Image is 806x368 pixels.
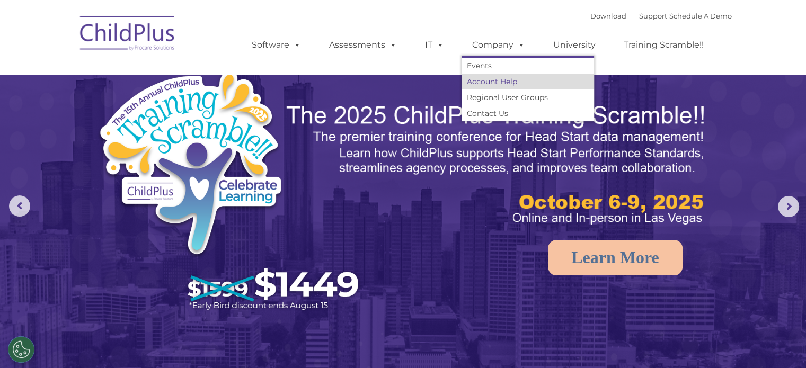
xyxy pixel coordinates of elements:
a: Schedule A Demo [669,12,732,20]
a: Account Help [462,74,594,89]
a: Download [590,12,626,20]
a: Regional User Groups [462,89,594,105]
a: Support [639,12,667,20]
span: Phone number [147,113,192,121]
a: Learn More [548,240,683,275]
a: Training Scramble!! [613,34,714,56]
a: Contact Us [462,105,594,121]
span: Last name [147,70,180,78]
a: Software [241,34,312,56]
a: Company [462,34,536,56]
a: Events [462,58,594,74]
a: University [543,34,606,56]
button: Cookies Settings [8,336,34,363]
iframe: Chat Widget [633,254,806,368]
a: IT [414,34,455,56]
img: ChildPlus by Procare Solutions [75,8,181,61]
a: Assessments [318,34,408,56]
font: | [590,12,732,20]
